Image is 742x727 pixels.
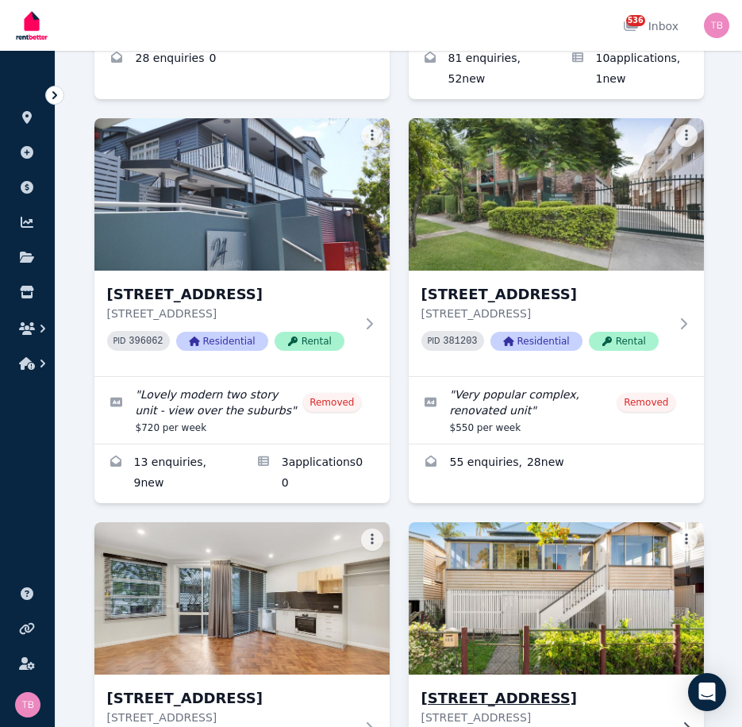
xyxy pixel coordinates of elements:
[107,710,355,725] p: [STREET_ADDRESS]
[675,125,698,147] button: More options
[13,6,51,45] img: RentBetter
[275,332,344,351] span: Rental
[113,337,126,345] small: PID
[94,118,390,376] a: 27/24 Welsby St, New Farm[STREET_ADDRESS][STREET_ADDRESS]PID 396062ResidentialRental
[443,336,477,347] code: 381203
[401,518,711,679] img: 106 Merthyr Rd, New Farm
[94,40,390,79] a: Enquiries for 24 Welsby St, New Farm
[704,13,729,38] img: Tracy Barrett
[129,336,163,347] code: 396062
[94,377,390,444] a: Edit listing: Lovely modern two story unit - view over the suburbs
[361,125,383,147] button: More options
[421,306,669,321] p: [STREET_ADDRESS]
[409,40,556,99] a: Enquiries for 26/900 Brunswick St, New Farm
[421,710,669,725] p: [STREET_ADDRESS]
[428,337,440,345] small: PID
[94,118,390,271] img: 27/24 Welsby St, New Farm
[589,332,659,351] span: Rental
[490,332,582,351] span: Residential
[409,118,704,271] img: 35/20 Lamington St, New Farm
[675,529,698,551] button: More options
[409,377,704,444] a: Edit listing: Very popular complex, renovated unit
[556,40,704,99] a: Applications for 26/900 Brunswick St, New Farm
[688,673,726,711] div: Open Intercom Messenger
[623,18,679,34] div: Inbox
[176,332,268,351] span: Residential
[94,522,390,675] img: 98 Merthyr Rd, New Farm
[15,692,40,717] img: Tracy Barrett
[94,444,242,503] a: Enquiries for 27/24 Welsby St, New Farm
[626,15,645,26] span: 536
[242,444,390,503] a: Applications for 27/24 Welsby St, New Farm
[409,444,704,483] a: Enquiries for 35/20 Lamington St, New Farm
[107,687,355,710] h3: [STREET_ADDRESS]
[107,283,355,306] h3: [STREET_ADDRESS]
[421,687,669,710] h3: [STREET_ADDRESS]
[361,529,383,551] button: More options
[409,118,704,376] a: 35/20 Lamington St, New Farm[STREET_ADDRESS][STREET_ADDRESS]PID 381203ResidentialRental
[421,283,669,306] h3: [STREET_ADDRESS]
[107,306,355,321] p: [STREET_ADDRESS]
